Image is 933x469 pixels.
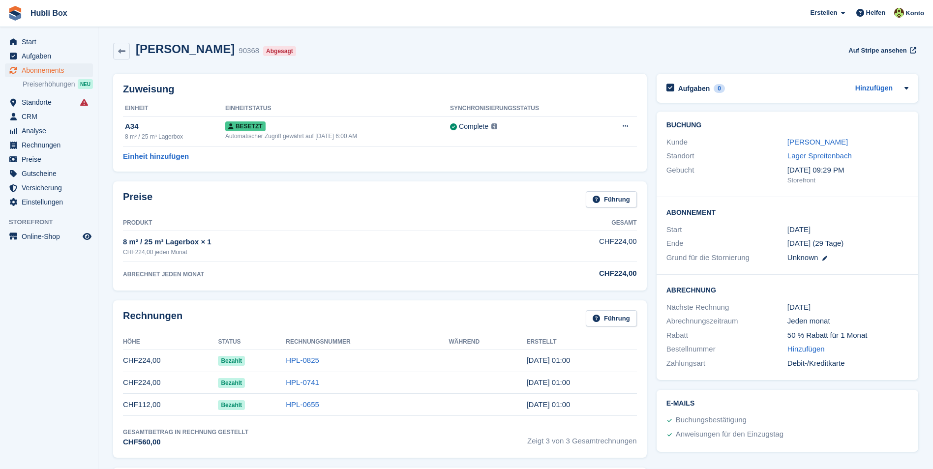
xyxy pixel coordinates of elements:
span: Auf Stripe ansehen [848,46,906,56]
td: CHF112,00 [123,394,218,416]
div: Kunde [666,137,787,148]
th: Rechnungsnummer [286,334,449,350]
td: CHF224,00 [123,350,218,372]
a: menu [5,35,93,49]
a: Einheit hinzufügen [123,151,189,162]
div: 90368 [239,45,259,57]
span: Besetzt [225,121,266,131]
time: 2025-06-15 23:00:00 UTC [787,224,811,235]
a: menu [5,152,93,166]
a: menu [5,138,93,152]
a: menu [5,110,93,123]
time: 2025-08-15 23:00:17 UTC [526,356,570,364]
span: Versicherung [22,181,81,195]
th: Während [449,334,526,350]
a: Lager Spreitenbach [787,151,852,160]
h2: [PERSON_NAME] [136,42,235,56]
div: Storefront [787,176,908,185]
div: Buchungsbestätigung [676,414,747,426]
div: Gebucht [666,165,787,185]
th: Gesamt [483,215,637,231]
div: 50 % Rabatt für 1 Monat [787,330,908,341]
div: Abrechnungszeitraum [666,316,787,327]
span: Gutscheine [22,167,81,180]
th: Einheit [123,101,225,117]
a: Hubli Box [27,5,71,21]
div: Abgesagt [263,46,296,56]
span: Preise [22,152,81,166]
a: Hinzufügen [787,344,825,355]
span: Helfen [866,8,886,18]
div: Nächste Rechnung [666,302,787,313]
a: HPL-0655 [286,400,319,409]
div: Standort [666,150,787,162]
span: CRM [22,110,81,123]
h2: Abonnement [666,207,908,217]
span: Online-Shop [22,230,81,243]
div: Gesamtbetrag in Rechnung gestellt [123,428,248,437]
div: Grund für die Stornierung [666,252,787,264]
h2: Preise [123,191,152,207]
a: Preiserhöhungen NEU [23,79,93,89]
h2: E-Mails [666,400,908,408]
td: CHF224,00 [483,231,637,262]
div: A34 [125,121,225,132]
span: Start [22,35,81,49]
div: [DATE] [787,302,908,313]
div: Ende [666,238,787,249]
span: Bezahlt [218,378,245,388]
div: NEU [78,79,93,89]
th: Höhe [123,334,218,350]
div: Complete [459,121,488,132]
span: Einstellungen [22,195,81,209]
th: Produkt [123,215,483,231]
div: Zahlungsart [666,358,787,369]
a: HPL-0741 [286,378,319,386]
a: HPL-0825 [286,356,319,364]
a: menu [5,181,93,195]
img: icon-info-grey-7440780725fd019a000dd9b08b2336e03edf1995a4989e88bcd33f0948082b44.svg [491,123,497,129]
div: 0 [714,84,725,93]
a: Führung [586,310,637,326]
div: CHF560,00 [123,437,248,448]
span: Bezahlt [218,400,245,410]
div: 8 m² / 25 m³ Lagerbox × 1 [123,236,483,248]
time: 2025-06-15 23:00:05 UTC [526,400,570,409]
span: [DATE] (29 Tage) [787,239,844,247]
div: [DATE] 09:29 PM [787,165,908,176]
a: Führung [586,191,637,207]
a: menu [5,124,93,138]
span: Erstellen [810,8,837,18]
i: Es sind Fehler bei der Synchronisierung von Smart-Einträgen aufgetreten [80,98,88,106]
time: 2025-07-15 23:00:35 UTC [526,378,570,386]
span: Rechnungen [22,138,81,152]
a: menu [5,63,93,77]
div: CHF224,00 [483,268,637,279]
th: Einheitstatus [225,101,450,117]
div: Rabatt [666,330,787,341]
th: Status [218,334,286,350]
div: Anweisungen für den Einzugstag [676,429,783,440]
img: Luca Space4you [894,8,904,18]
span: Analyse [22,124,81,138]
span: Standorte [22,95,81,109]
h2: Buchung [666,121,908,129]
span: Unknown [787,253,818,262]
span: Zeigt 3 von 3 Gesamtrechnungen [527,428,637,448]
img: stora-icon-8386f47178a22dfd0bd8f6a31ec36ba5ce8667c1dd55bd0f319d3a0aa187defe.svg [8,6,23,21]
div: Start [666,224,787,235]
h2: Aufgaben [678,84,710,93]
span: Aufgaben [22,49,81,63]
a: menu [5,95,93,109]
a: Speisekarte [5,230,93,243]
td: CHF224,00 [123,372,218,394]
div: Debit-/Kreditkarte [787,358,908,369]
div: ABRECHNET JEDEN MONAT [123,270,483,279]
span: Preiserhöhungen [23,80,75,89]
h2: Rechnungen [123,310,182,326]
span: Abonnements [22,63,81,77]
a: Vorschau-Shop [81,231,93,242]
h2: Abrechnung [666,285,908,294]
div: 8 m² / 25 m³ Lagerbox [125,132,225,141]
div: Bestellnummer [666,344,787,355]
